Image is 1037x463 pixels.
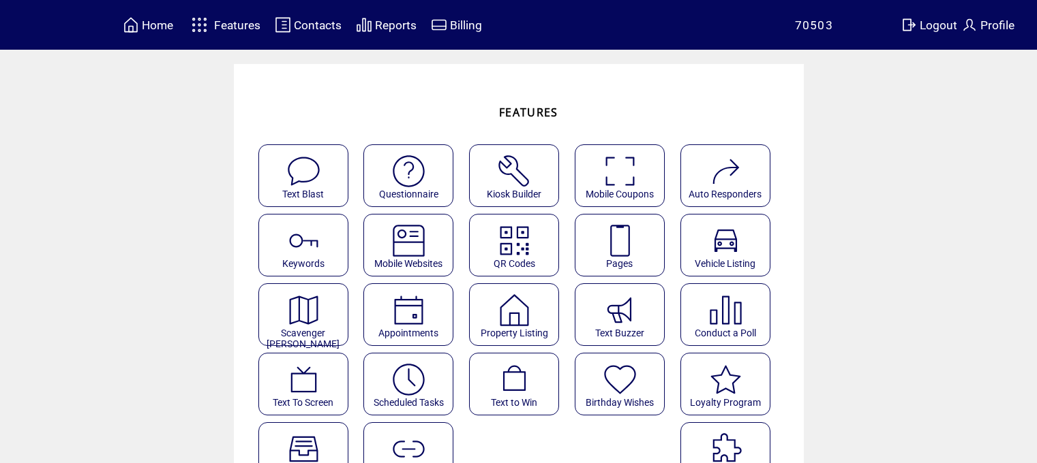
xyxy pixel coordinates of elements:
span: Logout [920,18,957,32]
span: Scheduled Tasks [374,397,444,408]
a: Mobile Coupons [575,144,674,207]
span: Text Buzzer [595,328,644,338]
span: Text Blast [282,189,324,199]
img: mobile-websites.svg [391,223,427,259]
a: Kiosk Builder [469,144,568,207]
a: Birthday Wishes [575,353,674,415]
span: Home [142,18,173,32]
a: Auto Responders [680,144,779,207]
span: Billing [450,18,482,32]
img: exit.svg [901,16,917,33]
a: Vehicle Listing [680,214,779,276]
span: Property Listing [481,328,548,338]
a: Scheduled Tasks [363,353,462,415]
span: Mobile Websites [374,258,442,269]
img: coupons.svg [602,153,638,189]
a: Pages [575,214,674,276]
span: Kiosk Builder [487,189,541,199]
span: Vehicle Listing [695,258,755,269]
img: loyalty-program.svg [708,362,744,398]
span: Questionnaire [379,189,438,199]
a: Text To Screen [258,353,357,415]
img: landing-pages.svg [602,223,638,259]
img: qr.svg [496,223,532,259]
a: Contacts [273,14,344,35]
span: Text To Screen [273,397,333,408]
a: Billing [429,14,484,35]
a: Conduct a Poll [680,283,779,346]
span: Keywords [282,258,325,269]
a: QR Codes [469,214,568,276]
span: 70503 [795,18,834,32]
img: questionnaire.svg [391,153,427,189]
a: Logout [899,14,959,35]
span: Auto Responders [689,189,762,199]
img: scheduled-tasks.svg [391,362,427,398]
span: FEATURES [499,105,558,120]
img: text-blast.svg [286,153,322,189]
span: Scavenger [PERSON_NAME] [267,328,340,349]
img: home.svg [123,16,139,33]
a: Scavenger [PERSON_NAME] [258,283,357,346]
img: vehicle-listing.svg [708,223,744,259]
a: Mobile Websites [363,214,462,276]
a: Features [185,12,262,38]
span: Reports [375,18,417,32]
img: keywords.svg [286,223,322,259]
span: Text to Win [491,397,537,408]
span: Appointments [378,328,438,338]
img: creidtcard.svg [431,16,447,33]
a: Profile [959,14,1017,35]
span: Contacts [294,18,342,32]
span: Features [214,18,260,32]
span: Birthday Wishes [586,397,654,408]
img: profile.svg [961,16,978,33]
img: text-to-screen.svg [286,362,322,398]
img: chart.svg [356,16,372,33]
span: Mobile Coupons [586,189,654,199]
span: Pages [606,258,633,269]
a: Text to Win [469,353,568,415]
img: property-listing.svg [496,292,532,328]
a: Text Buzzer [575,283,674,346]
img: text-buzzer.svg [602,292,638,328]
span: QR Codes [494,258,535,269]
img: tool%201.svg [496,153,532,189]
a: Home [121,14,175,35]
img: contacts.svg [275,16,291,33]
img: auto-responders.svg [708,153,744,189]
a: Appointments [363,283,462,346]
img: scavenger.svg [286,292,322,328]
img: poll.svg [708,292,744,328]
a: Text Blast [258,144,357,207]
img: features.svg [187,14,211,36]
a: Reports [354,14,419,35]
span: Profile [980,18,1015,32]
a: Keywords [258,214,357,276]
img: appointments.svg [391,292,427,328]
img: text-to-win.svg [496,362,532,398]
span: Loyalty Program [690,397,761,408]
a: Questionnaire [363,144,462,207]
a: Loyalty Program [680,353,779,415]
a: Property Listing [469,283,568,346]
img: birthday-wishes.svg [602,362,638,398]
span: Conduct a Poll [695,328,756,338]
